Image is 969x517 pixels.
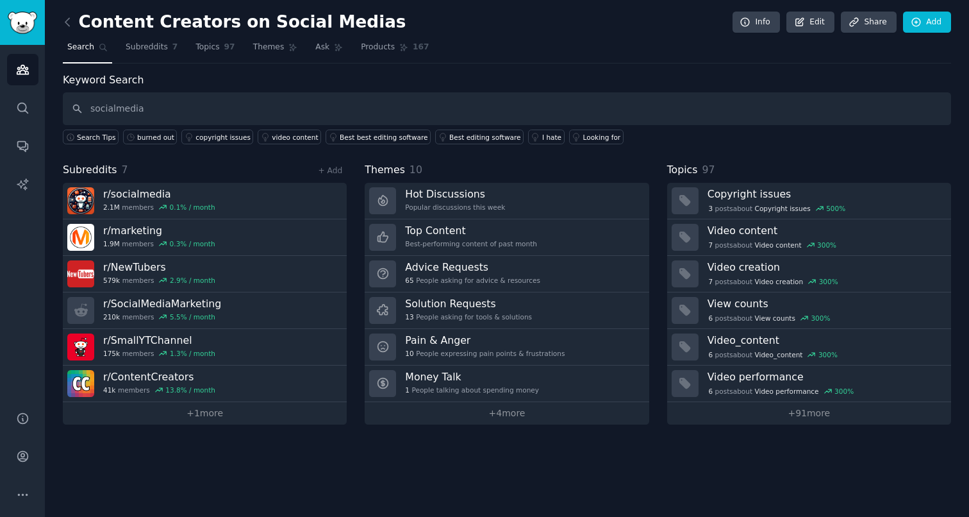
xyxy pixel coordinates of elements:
div: Best-performing content of past month [405,239,537,248]
div: 1.3 % / month [170,349,215,358]
a: +91more [667,402,951,425]
img: socialmedia [67,187,94,214]
a: Pain & Anger10People expressing pain points & frustrations [365,329,649,366]
div: People expressing pain points & frustrations [405,349,565,358]
a: Info [733,12,780,33]
div: People asking for advice & resources [405,276,540,285]
span: 7 [708,277,713,286]
div: burned out [137,133,174,142]
div: post s about [708,386,855,397]
div: Best best editing software [340,133,427,142]
a: Hot DiscussionsPopular discussions this week [365,183,649,219]
a: Best editing software [435,130,524,144]
div: 300 % [811,314,830,323]
h3: Video_content [708,334,942,347]
div: 300 % [819,277,838,286]
div: 2.9 % / month [170,276,215,285]
button: Search Tips [63,130,119,144]
span: 10 [405,349,413,358]
a: Add [903,12,951,33]
div: members [103,349,215,358]
img: SmallYTChannel [67,334,94,360]
span: Themes [365,162,405,178]
a: r/ContentCreators41kmembers13.8% / month [63,366,347,402]
span: Themes [253,42,285,53]
span: 6 [708,387,713,396]
img: marketing [67,224,94,251]
a: r/NewTubers579kmembers2.9% / month [63,256,347,292]
a: Share [841,12,896,33]
a: +4more [365,402,649,425]
span: 3 [708,204,713,213]
a: Video performance6postsaboutVideo performance300% [667,366,951,402]
span: 579k [103,276,120,285]
span: Video performance [755,387,819,396]
a: r/SmallYTChannel175kmembers1.3% / month [63,329,347,366]
a: Best best editing software [326,130,431,144]
div: 0.1 % / month [170,203,215,212]
a: +1more [63,402,347,425]
span: Subreddits [126,42,168,53]
span: 7 [708,241,713,250]
span: 65 [405,276,413,285]
h3: View counts [708,297,942,310]
span: 1.9M [103,239,120,248]
a: Video_content6postsaboutVideo_content300% [667,329,951,366]
a: r/SocialMediaMarketing210kmembers5.5% / month [63,292,347,329]
div: post s about [708,276,840,287]
div: post s about [708,203,847,214]
div: members [103,276,215,285]
img: GummySearch logo [8,12,37,34]
span: Subreddits [63,162,117,178]
span: 7 [122,164,128,176]
span: 6 [708,350,713,359]
a: copyright issues [181,130,253,144]
a: Edit [786,12,834,33]
h3: Hot Discussions [405,187,505,201]
a: Topics97 [191,37,239,64]
img: ContentCreators [67,370,94,397]
div: 500 % [826,204,845,213]
span: 13 [405,312,413,321]
a: + Add [318,166,342,175]
span: 97 [702,164,715,176]
div: post s about [708,312,832,324]
a: Advice Requests65People asking for advice & resources [365,256,649,292]
div: video content [272,133,318,142]
span: Search Tips [77,133,116,142]
h3: r/ socialmedia [103,187,215,201]
a: Copyright issues3postsaboutCopyright issues500% [667,183,951,219]
a: burned out [123,130,177,144]
div: members [103,312,221,321]
a: I hate [528,130,565,144]
span: 7 [172,42,178,53]
h3: Video content [708,224,942,237]
a: Search [63,37,112,64]
div: People asking for tools & solutions [405,312,532,321]
span: Ask [315,42,329,53]
span: 10 [410,164,422,176]
span: Video content [755,241,802,250]
span: 167 [413,42,429,53]
span: 97 [224,42,235,53]
span: 210k [103,312,120,321]
label: Keyword Search [63,74,144,86]
span: Search [67,42,94,53]
a: r/socialmedia2.1Mmembers0.1% / month [63,183,347,219]
a: Solution Requests13People asking for tools & solutions [365,292,649,329]
div: Looking for [583,133,621,142]
h3: r/ SmallYTChannel [103,334,215,347]
div: post s about [708,349,839,360]
h3: r/ marketing [103,224,215,237]
div: post s about [708,239,838,251]
span: 1 [405,386,410,394]
div: members [103,239,215,248]
a: Ask [311,37,347,64]
h3: Copyright issues [708,187,942,201]
span: Topics [195,42,219,53]
span: 41k [103,386,115,394]
div: members [103,386,215,394]
span: Copyright issues [755,204,811,213]
h3: r/ NewTubers [103,260,215,274]
div: 13.8 % / month [165,386,215,394]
